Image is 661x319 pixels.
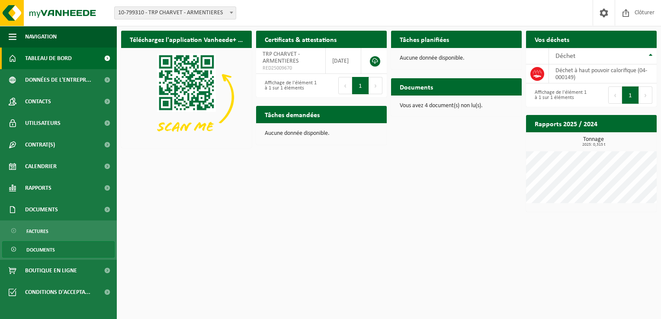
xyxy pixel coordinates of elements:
[581,132,656,149] a: Consulter les rapports
[25,199,58,220] span: Documents
[25,177,51,199] span: Rapports
[555,53,575,60] span: Déchet
[25,260,77,281] span: Boutique en ligne
[25,91,51,112] span: Contacts
[338,77,352,94] button: Previous
[25,69,91,91] span: Données de l'entrepr...
[25,26,57,48] span: Navigation
[265,131,378,137] p: Aucune donnée disponible.
[25,134,55,156] span: Contrat(s)
[26,242,55,258] span: Documents
[400,103,513,109] p: Vous avez 4 document(s) non lu(s).
[369,77,382,94] button: Next
[639,86,652,104] button: Next
[25,281,90,303] span: Conditions d'accepta...
[526,115,606,132] h2: Rapports 2025 / 2024
[115,7,236,19] span: 10-799310 - TRP CHARVET - ARMENTIERES
[256,31,345,48] h2: Certificats & attestations
[326,48,361,74] td: [DATE]
[2,223,115,239] a: Factures
[263,65,319,72] span: RED25009670
[25,48,72,69] span: Tableau de bord
[25,112,61,134] span: Utilisateurs
[256,106,328,123] h2: Tâches demandées
[608,86,622,104] button: Previous
[121,31,252,48] h2: Téléchargez l'application Vanheede+ maintenant!
[622,86,639,104] button: 1
[25,156,57,177] span: Calendrier
[263,51,300,64] span: TRP CHARVET - ARMENTIERES
[114,6,236,19] span: 10-799310 - TRP CHARVET - ARMENTIERES
[121,48,252,146] img: Download de VHEPlus App
[352,77,369,94] button: 1
[391,31,458,48] h2: Tâches planifiées
[530,137,657,147] h3: Tonnage
[2,241,115,258] a: Documents
[549,64,657,83] td: déchet à haut pouvoir calorifique (04-000149)
[391,78,442,95] h2: Documents
[26,223,48,239] span: Factures
[400,55,513,61] p: Aucune donnée disponible.
[530,143,657,147] span: 2025: 0,315 t
[526,31,578,48] h2: Vos déchets
[260,76,317,95] div: Affichage de l'élément 1 à 1 sur 1 éléments
[530,86,587,105] div: Affichage de l'élément 1 à 1 sur 1 éléments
